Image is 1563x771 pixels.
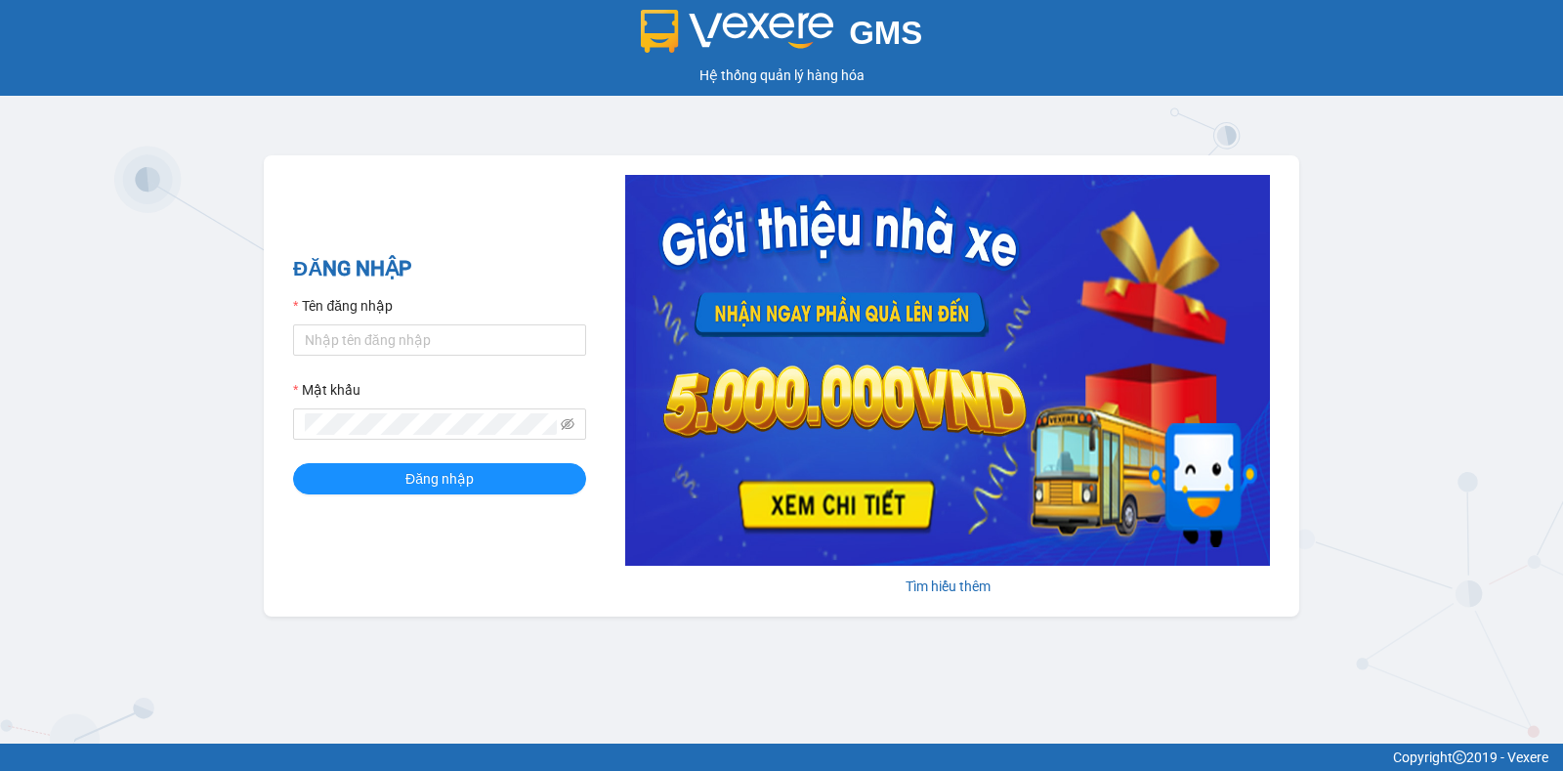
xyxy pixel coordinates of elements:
label: Tên đăng nhập [293,295,393,317]
div: Copyright 2019 - Vexere [15,747,1548,768]
span: GMS [849,15,922,51]
input: Mật khẩu [305,413,557,435]
h2: ĐĂNG NHẬP [293,253,586,285]
input: Tên đăng nhập [293,324,586,356]
button: Đăng nhập [293,463,586,494]
img: logo 2 [641,10,834,53]
img: banner-0 [625,175,1270,566]
span: eye-invisible [561,417,574,431]
a: GMS [641,29,923,45]
div: Tìm hiểu thêm [625,576,1270,597]
label: Mật khẩu [293,379,360,401]
span: copyright [1453,750,1466,764]
div: Hệ thống quản lý hàng hóa [5,64,1558,86]
span: Đăng nhập [405,468,474,490]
